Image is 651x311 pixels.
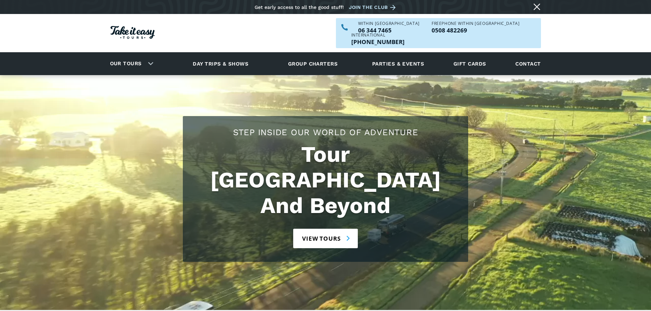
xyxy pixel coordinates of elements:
div: Get early access to all the good stuff! [255,4,344,10]
p: 0508 482269 [432,27,519,33]
a: Join the club [349,3,398,12]
a: Gift cards [450,54,490,73]
a: Parties & events [369,54,428,73]
div: Our tours [102,54,159,73]
h2: Step Inside Our World Of Adventure [190,126,461,138]
h1: Tour [GEOGRAPHIC_DATA] And Beyond [190,142,461,218]
a: Day trips & shows [184,54,257,73]
p: 06 344 7465 [358,27,420,33]
a: Contact [512,54,544,73]
a: Close message [531,1,542,12]
a: Call us freephone within NZ on 0508482269 [432,27,519,33]
a: Call us outside of NZ on +6463447465 [351,39,405,45]
p: [PHONE_NUMBER] [351,39,405,45]
a: Group charters [280,54,346,73]
div: WITHIN [GEOGRAPHIC_DATA] [358,22,420,26]
a: Homepage [110,23,155,44]
a: Call us within NZ on 063447465 [358,27,420,33]
a: Our tours [105,56,147,72]
img: Take it easy Tours logo [110,26,155,39]
div: International [351,33,405,37]
a: View tours [293,229,358,248]
div: Freephone WITHIN [GEOGRAPHIC_DATA] [432,22,519,26]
